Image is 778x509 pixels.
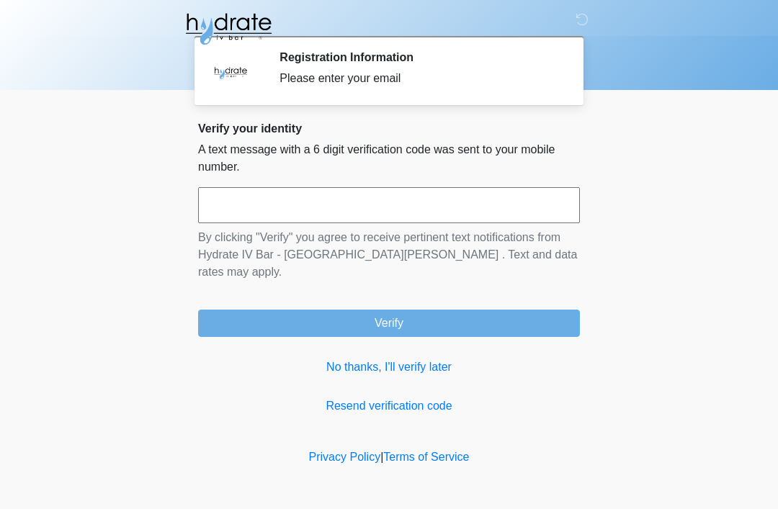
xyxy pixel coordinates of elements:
a: | [380,451,383,463]
img: Agent Avatar [209,50,252,94]
h2: Verify your identity [198,122,580,135]
p: By clicking "Verify" you agree to receive pertinent text notifications from Hydrate IV Bar - [GEO... [198,229,580,281]
a: No thanks, I'll verify later [198,359,580,376]
div: Please enter your email [280,70,558,87]
button: Verify [198,310,580,337]
img: Hydrate IV Bar - Fort Collins Logo [184,11,273,47]
a: Resend verification code [198,397,580,415]
p: A text message with a 6 digit verification code was sent to your mobile number. [198,141,580,176]
a: Terms of Service [383,451,469,463]
a: Privacy Policy [309,451,381,463]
